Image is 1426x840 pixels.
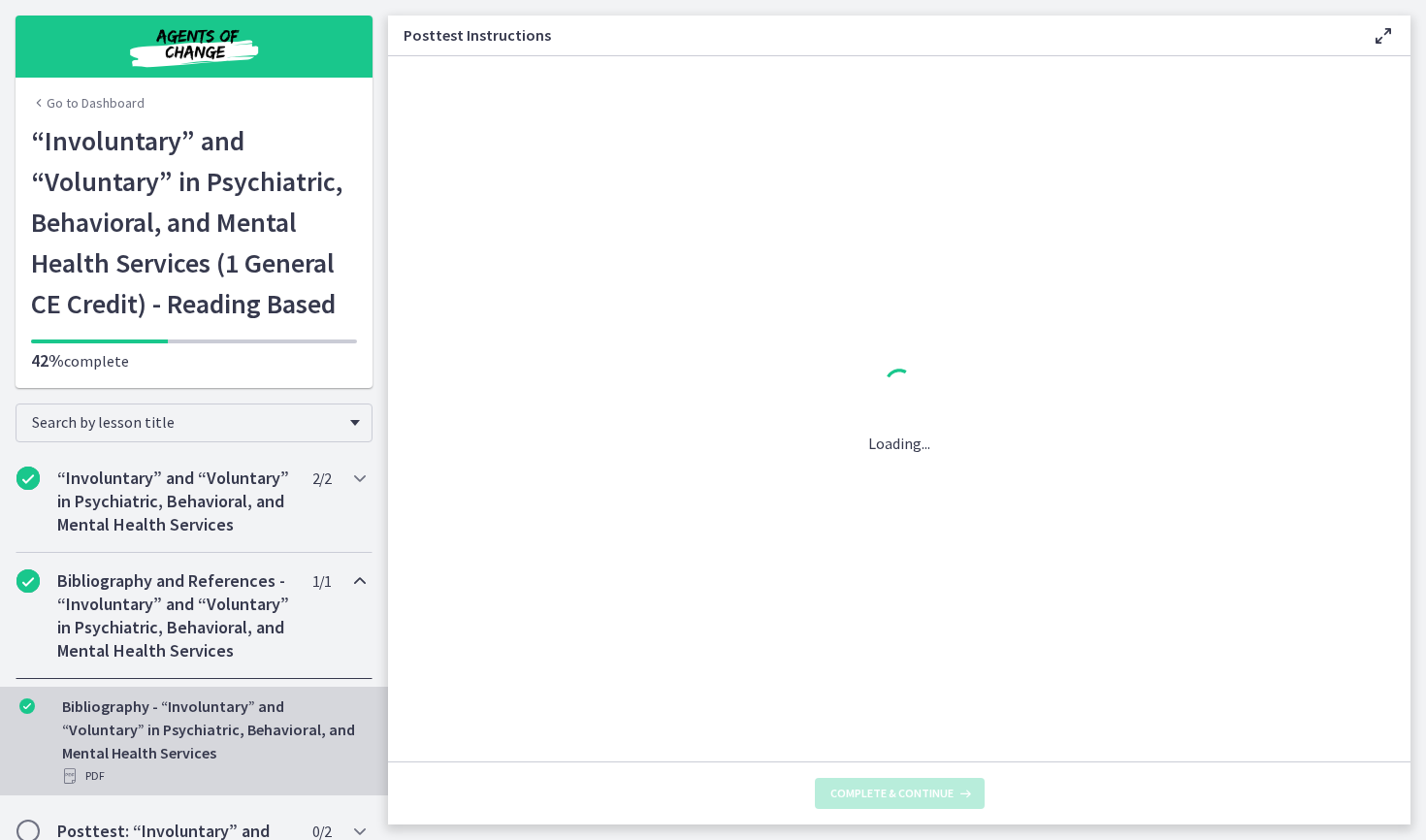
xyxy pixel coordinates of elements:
[31,120,357,324] h1: “Involuntary” and “Voluntary” in Psychiatric, Behavioral, and Mental Health Services (1 General C...
[57,467,294,536] h2: “Involuntary” and “Voluntary” in Psychiatric, Behavioral, and Mental Health Services
[19,698,35,714] i: Completed
[868,364,930,408] div: 1
[16,467,40,490] i: Completed
[31,93,145,113] a: Go to Dashboard
[31,349,64,372] span: 42%
[312,569,331,593] span: 1 / 1
[312,467,331,490] span: 2 / 2
[57,569,294,662] h2: Bibliography and References - “Involuntary” and “Voluntary” in Psychiatric, Behavioral, and Menta...
[815,778,985,809] button: Complete & continue
[868,432,930,455] p: Loading...
[830,786,954,801] span: Complete & continue
[16,404,373,442] div: Search by lesson title
[32,412,340,432] span: Search by lesson title
[78,23,310,70] img: Agents of Change
[62,764,365,788] div: PDF
[62,695,365,788] div: Bibliography - “Involuntary” and “Voluntary” in Psychiatric, Behavioral, and Mental Health Services
[404,23,1341,47] h3: Posttest Instructions
[31,349,357,372] p: complete
[16,569,40,593] i: Completed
